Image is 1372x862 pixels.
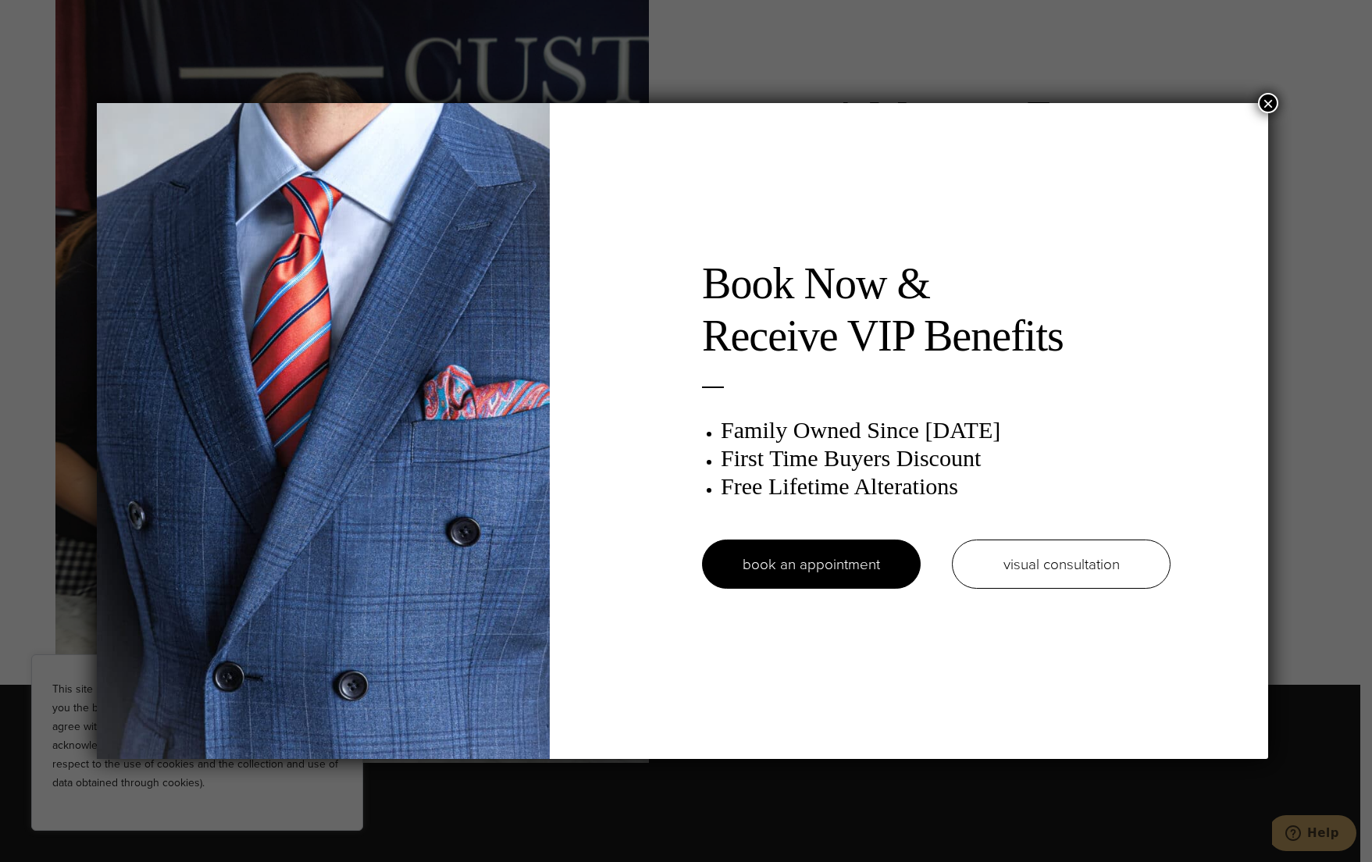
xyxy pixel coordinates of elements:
[721,416,1171,444] h3: Family Owned Since [DATE]
[952,540,1171,589] a: visual consultation
[721,444,1171,472] h3: First Time Buyers Discount
[702,258,1171,362] h2: Book Now & Receive VIP Benefits
[702,540,921,589] a: book an appointment
[35,11,67,25] span: Help
[721,472,1171,500] h3: Free Lifetime Alterations
[1258,93,1278,113] button: Close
